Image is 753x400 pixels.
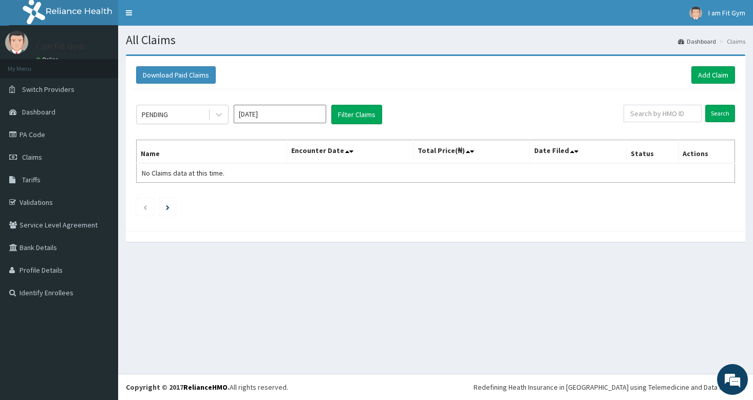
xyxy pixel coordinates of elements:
[126,383,230,392] strong: Copyright © 2017 .
[118,374,753,400] footer: All rights reserved.
[708,8,745,17] span: I am Fit Gym
[22,153,42,162] span: Claims
[183,383,228,392] a: RelianceHMO
[717,37,745,46] li: Claims
[689,7,702,20] img: User Image
[679,140,735,164] th: Actions
[530,140,627,164] th: Date Filed
[627,140,679,164] th: Status
[22,107,55,117] span: Dashboard
[624,105,702,122] input: Search by HMO ID
[22,85,74,94] span: Switch Providers
[166,202,170,212] a: Next page
[705,105,735,122] input: Search
[126,33,745,47] h1: All Claims
[678,37,716,46] a: Dashboard
[287,140,413,164] th: Encounter Date
[143,202,147,212] a: Previous page
[136,66,216,84] button: Download Paid Claims
[413,140,530,164] th: Total Price(₦)
[474,382,745,392] div: Redefining Heath Insurance in [GEOGRAPHIC_DATA] using Telemedicine and Data Science!
[36,42,85,51] p: I am Fit Gym
[5,31,28,54] img: User Image
[36,56,61,63] a: Online
[691,66,735,84] a: Add Claim
[142,168,224,178] span: No Claims data at this time.
[142,109,168,120] div: PENDING
[331,105,382,124] button: Filter Claims
[137,140,287,164] th: Name
[234,105,326,123] input: Select Month and Year
[22,175,41,184] span: Tariffs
